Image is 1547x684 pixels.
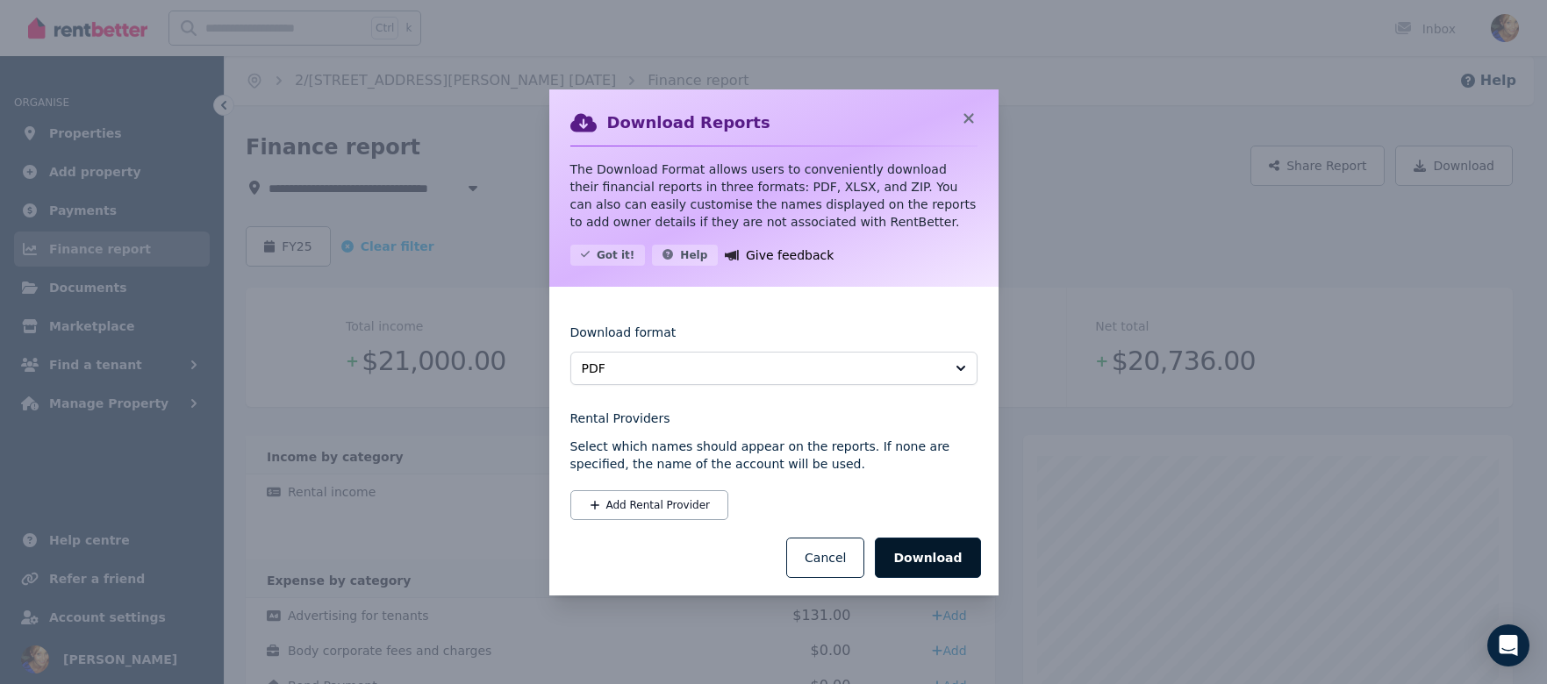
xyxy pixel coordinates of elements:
[652,245,718,266] button: Help
[1487,624,1529,666] div: Open Intercom Messenger
[725,245,834,266] a: Give feedback
[570,160,978,231] p: The Download Format allows users to conveniently download their financial reports in three format...
[582,360,942,377] span: PDF
[570,245,646,266] button: Got it!
[570,490,728,520] button: Add Rental Provider
[570,352,978,385] button: PDF
[786,538,864,578] button: Cancel
[570,438,978,473] p: Select which names should appear on the reports. If none are specified, the name of the account w...
[875,538,980,578] button: Download
[607,110,770,135] h2: Download Reports
[570,410,978,427] legend: Rental Providers
[570,324,677,352] label: Download format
